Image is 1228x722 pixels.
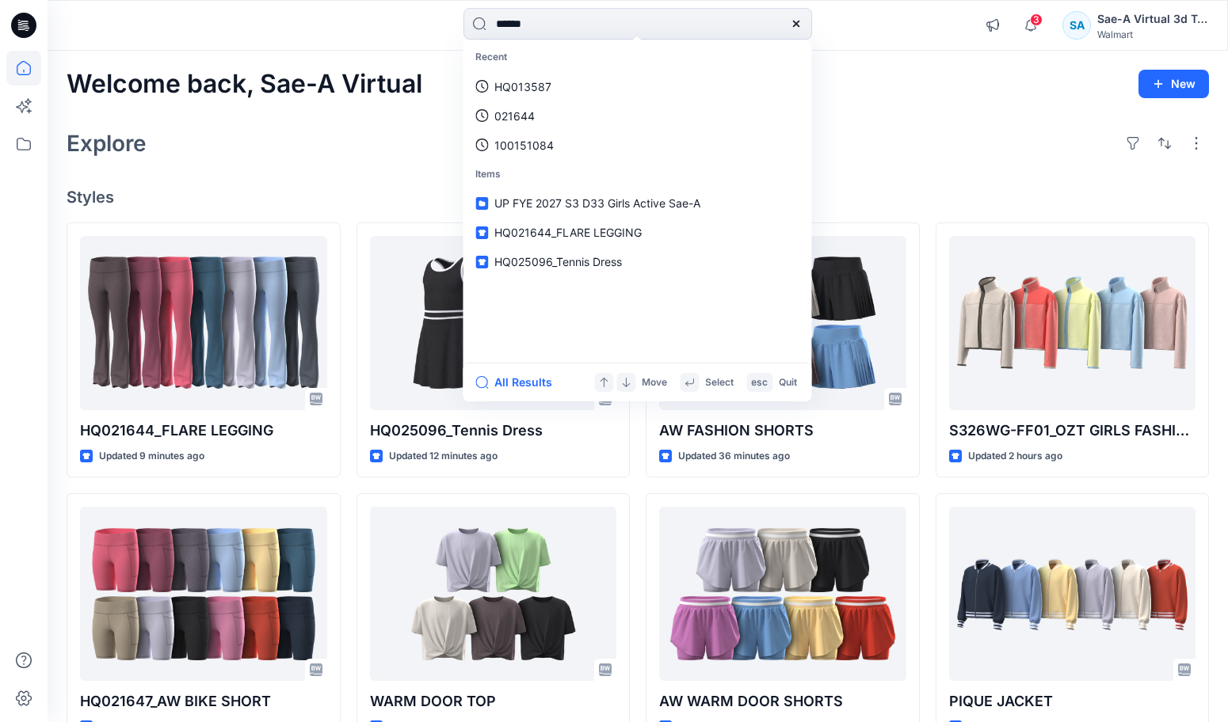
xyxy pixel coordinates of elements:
[466,72,808,101] a: HQ013587
[494,108,535,124] p: 021644
[494,137,554,154] p: 100151084
[678,448,790,465] p: Updated 36 minutes ago
[779,374,797,391] p: Quit
[370,236,617,410] a: HQ025096_Tennis Dress
[642,374,667,391] p: Move
[80,690,327,712] p: HQ021647_AW BIKE SHORT
[1138,70,1209,98] button: New
[370,690,617,712] p: WARM DOOR TOP
[1097,9,1208,28] div: Sae-A Virtual 3d Team
[659,420,906,442] p: AW FASHION SHORTS
[67,188,1209,207] h4: Styles
[80,420,327,442] p: HQ021644_FLARE LEGGING
[494,78,551,95] p: HQ013587
[466,160,808,189] p: Items
[949,420,1196,442] p: S326WG-FF01_OZT GIRLS FASHION FLEECE
[1062,11,1091,40] div: SA
[494,226,642,239] span: HQ021644_FLARE LEGGING
[80,236,327,410] a: HQ021644_FLARE LEGGING
[705,374,734,391] p: Select
[466,188,808,218] a: UP FYE 2027 S3 D33 Girls Active Sae-A
[466,43,808,72] p: Recent
[466,101,808,131] a: 021644
[466,131,808,160] a: 100151084
[389,448,498,465] p: Updated 12 minutes ago
[968,448,1062,465] p: Updated 2 hours ago
[370,507,617,681] a: WARM DOOR TOP
[494,255,622,268] span: HQ025096_Tennis Dress
[659,690,906,712] p: AW WARM DOOR SHORTS
[466,218,808,247] a: HQ021644_FLARE LEGGING
[659,507,906,681] a: AW WARM DOOR SHORTS
[1030,13,1043,26] span: 3
[67,70,422,99] h2: Welcome back, Sae-A Virtual
[370,420,617,442] p: HQ025096_Tennis Dress
[949,236,1196,410] a: S326WG-FF01_OZT GIRLS FASHION FLEECE
[99,448,204,465] p: Updated 9 minutes ago
[1097,28,1208,40] div: Walmart
[67,131,147,156] h2: Explore
[466,247,808,276] a: HQ025096_Tennis Dress
[949,507,1196,681] a: PIQUE JACKET
[80,507,327,681] a: HQ021647_AW BIKE SHORT
[494,196,700,210] span: UP FYE 2027 S3 D33 Girls Active Sae-A
[751,374,768,391] p: esc
[475,373,563,392] button: All Results
[949,690,1196,712] p: PIQUE JACKET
